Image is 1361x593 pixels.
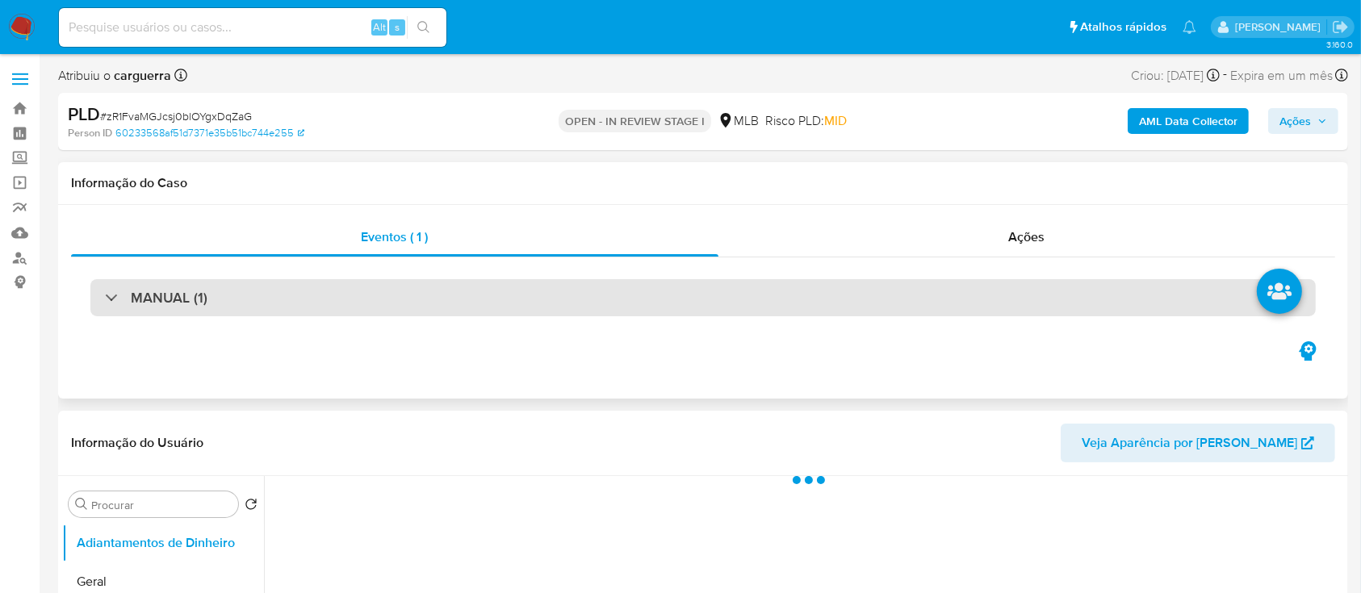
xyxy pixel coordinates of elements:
[395,19,400,35] span: s
[373,19,386,35] span: Alt
[1009,228,1045,246] span: Ações
[91,498,232,512] input: Procurar
[559,110,711,132] p: OPEN - IN REVIEW STAGE I
[75,498,88,511] button: Procurar
[1230,67,1333,85] span: Expira em um mês
[1080,19,1166,35] span: Atalhos rápidos
[824,111,847,130] span: MID
[68,126,112,140] b: Person ID
[100,108,252,124] span: # zR1FvaMGJcsj0blOYgxDqZaG
[71,175,1335,191] h1: Informação do Caso
[1223,65,1227,86] span: -
[407,16,440,39] button: search-icon
[131,289,207,307] h3: MANUAL (1)
[1128,108,1249,134] button: AML Data Collector
[71,435,203,451] h1: Informação do Usuário
[115,126,304,140] a: 60233568af51d7371e35b51bc744e255
[1082,424,1297,462] span: Veja Aparência por [PERSON_NAME]
[90,279,1316,316] div: MANUAL (1)
[765,112,847,130] span: Risco PLD:
[1139,108,1237,134] b: AML Data Collector
[1183,20,1196,34] a: Notificações
[68,101,100,127] b: PLD
[245,498,258,516] button: Retornar ao pedido padrão
[1235,19,1326,35] p: carlos.guerra@mercadopago.com.br
[59,17,446,38] input: Pesquise usuários ou casos...
[1268,108,1338,134] button: Ações
[58,67,171,85] span: Atribuiu o
[1332,19,1349,35] a: Sair
[111,66,171,85] b: carguerra
[1061,424,1335,462] button: Veja Aparência por [PERSON_NAME]
[1279,108,1311,134] span: Ações
[718,112,759,130] div: MLB
[62,524,264,562] button: Adiantamentos de Dinheiro
[362,228,429,246] span: Eventos ( 1 )
[1131,65,1220,86] div: Criou: [DATE]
